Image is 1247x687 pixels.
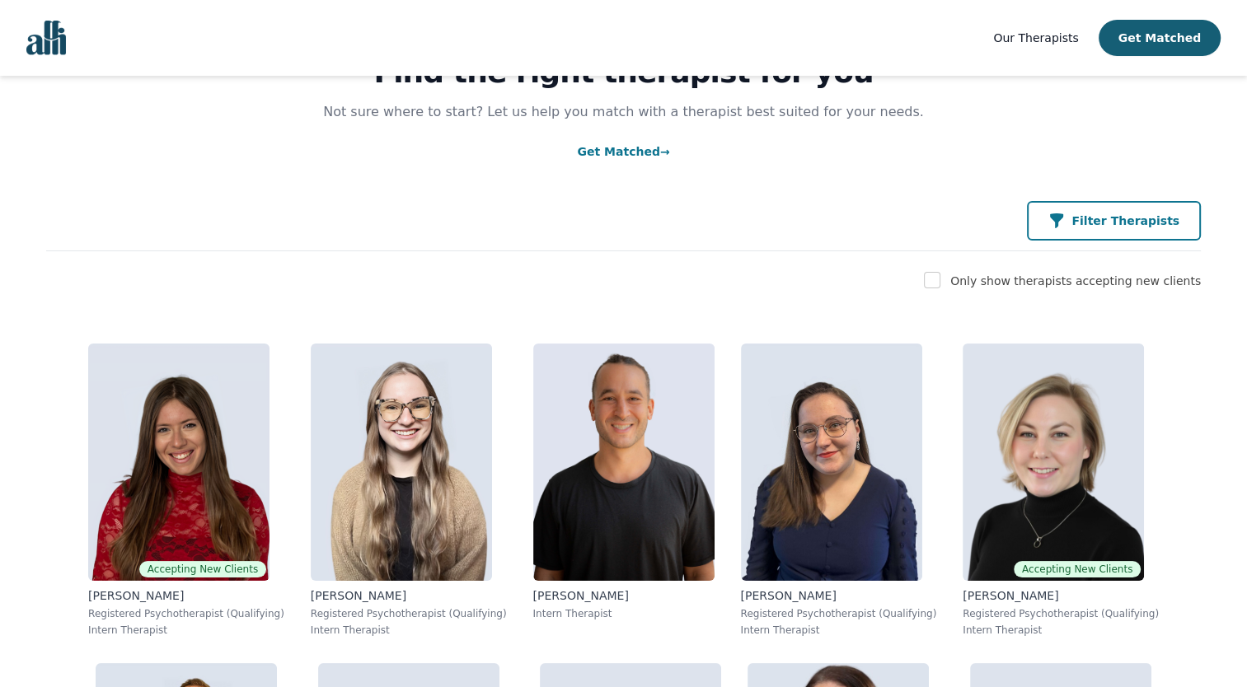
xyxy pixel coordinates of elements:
[139,561,266,577] span: Accepting New Clients
[520,330,728,650] a: Kavon_Banejad[PERSON_NAME]Intern Therapist
[75,330,298,650] a: Alisha_LevineAccepting New Clients[PERSON_NAME]Registered Psychotherapist (Qualifying)Intern Ther...
[88,343,270,581] img: Alisha_Levine
[1099,20,1221,56] button: Get Matched
[741,343,922,581] img: Vanessa_McCulloch
[311,624,507,637] p: Intern Therapist
[949,330,1172,650] a: Jocelyn_CrawfordAccepting New Clients[PERSON_NAME]Registered Psychotherapist (Qualifying)Intern T...
[298,330,520,650] a: Faith_Woodley[PERSON_NAME]Registered Psychotherapist (Qualifying)Intern Therapist
[88,587,284,604] p: [PERSON_NAME]
[311,587,507,604] p: [PERSON_NAME]
[311,343,492,581] img: Faith_Woodley
[741,587,937,604] p: [PERSON_NAME]
[963,607,1159,620] p: Registered Psychotherapist (Qualifying)
[88,607,284,620] p: Registered Psychotherapist (Qualifying)
[963,624,1159,637] p: Intern Therapist
[533,607,715,620] p: Intern Therapist
[311,607,507,620] p: Registered Psychotherapist (Qualifying)
[728,330,950,650] a: Vanessa_McCulloch[PERSON_NAME]Registered Psychotherapist (Qualifying)Intern Therapist
[950,274,1201,287] label: Only show therapists accepting new clients
[963,343,1144,581] img: Jocelyn_Crawford
[1071,213,1179,229] p: Filter Therapists
[1014,561,1141,577] span: Accepting New Clients
[660,145,670,158] span: →
[741,607,937,620] p: Registered Psychotherapist (Qualifying)
[26,21,66,55] img: alli logo
[963,587,1159,604] p: [PERSON_NAME]
[577,145,669,158] a: Get Matched
[533,343,715,581] img: Kavon_Banejad
[307,102,940,122] p: Not sure where to start? Let us help you match with a therapist best suited for your needs.
[993,28,1078,48] a: Our Therapists
[533,587,715,604] p: [PERSON_NAME]
[88,624,284,637] p: Intern Therapist
[741,624,937,637] p: Intern Therapist
[993,31,1078,44] span: Our Therapists
[1027,201,1201,241] button: Filter Therapists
